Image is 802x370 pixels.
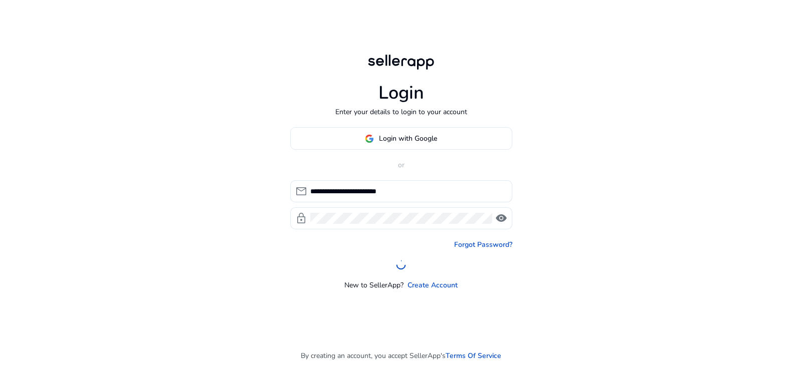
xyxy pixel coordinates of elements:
[344,280,404,290] p: New to SellerApp?
[446,350,501,361] a: Terms Of Service
[290,127,512,150] button: Login with Google
[378,82,424,104] h1: Login
[408,280,458,290] a: Create Account
[295,185,307,197] span: mail
[495,212,507,224] span: visibility
[290,160,512,170] p: or
[295,212,307,224] span: lock
[379,133,437,144] span: Login with Google
[454,239,512,250] a: Forgot Password?
[335,107,467,117] p: Enter your details to login to your account
[365,134,374,143] img: google-logo.svg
